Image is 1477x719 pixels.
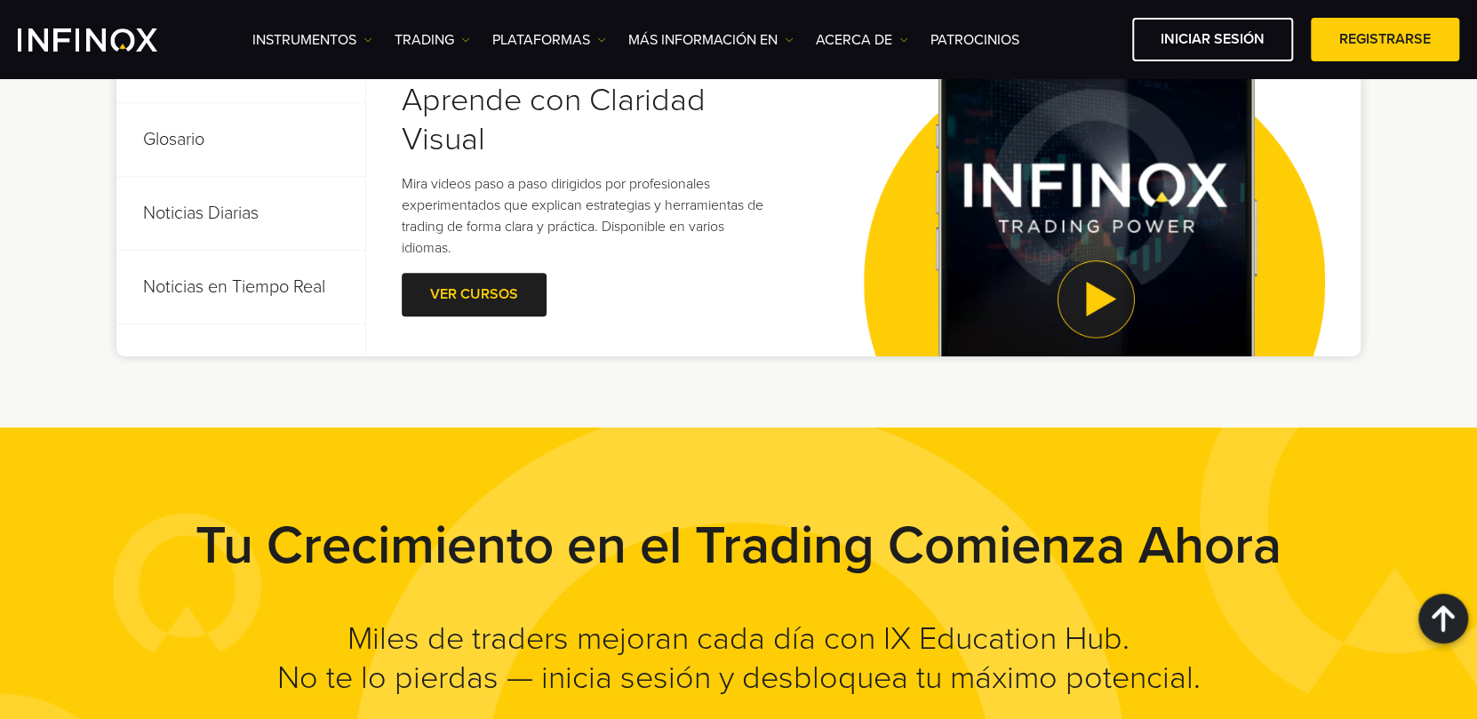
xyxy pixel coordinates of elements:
[492,29,606,51] a: PLATAFORMAS
[816,29,908,51] a: ACERCA DE
[116,177,365,251] p: Noticias Diarias
[930,29,1019,51] a: Patrocinios
[395,29,470,51] a: TRADING
[252,29,372,51] a: Instrumentos
[402,273,547,316] a: Ver Cursos
[1132,18,1293,61] a: Iniciar sesión
[1311,18,1459,61] a: Registrarse
[196,514,1281,578] strong: Tu Crecimiento en el Trading Comienza Ahora
[402,81,771,159] h3: Aprende con Claridad Visual
[116,103,365,177] p: Glosario
[18,28,199,52] a: INFINOX Logo
[116,619,1361,698] p: Miles de traders mejoran cada día con IX Education Hub. No te lo pierdas — inicia sesión y desblo...
[402,173,771,259] p: Mira videos paso a paso dirigidos por profesionales experimentados que explican estrategias y her...
[628,29,794,51] a: Más información en
[116,251,365,324] p: Noticias en Tiempo Real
